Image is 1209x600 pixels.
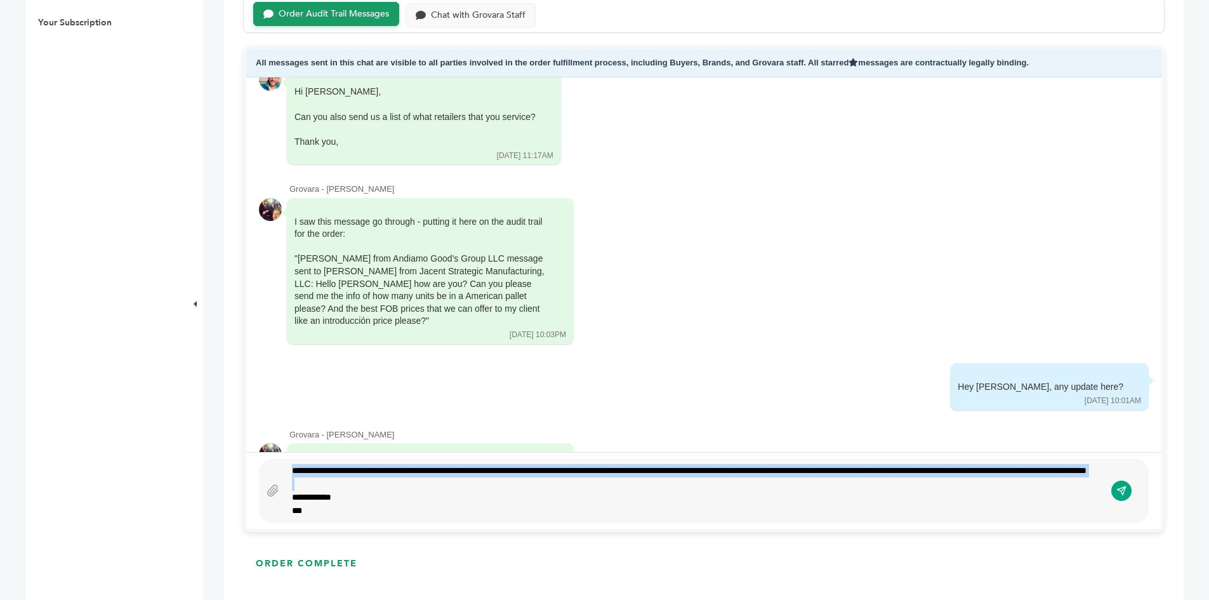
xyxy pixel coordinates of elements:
[958,381,1123,394] div: Hey [PERSON_NAME], any update here?
[256,557,357,570] h3: ORDER COMPLETE
[294,216,548,328] div: I saw this message go through - putting it here on the audit trail for the order: "[PERSON_NAME] ...
[294,86,536,148] div: Hi [PERSON_NAME],
[497,150,553,161] div: [DATE] 11:17AM
[431,10,525,21] div: Chat with Grovara Staff
[294,136,536,149] div: Thank you,
[38,17,112,29] a: Your Subscription
[289,183,1149,195] div: Grovara - [PERSON_NAME]
[246,49,1161,77] div: All messages sent in this chat are visible to all parties involved in the order fulfillment proce...
[1085,396,1141,406] div: [DATE] 10:01AM
[289,429,1149,441] div: Grovara - [PERSON_NAME]
[510,330,566,340] div: [DATE] 10:03PM
[294,111,536,124] div: Can you also send us a list of what retailers that you service?
[279,9,389,20] div: Order Audit Trail Messages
